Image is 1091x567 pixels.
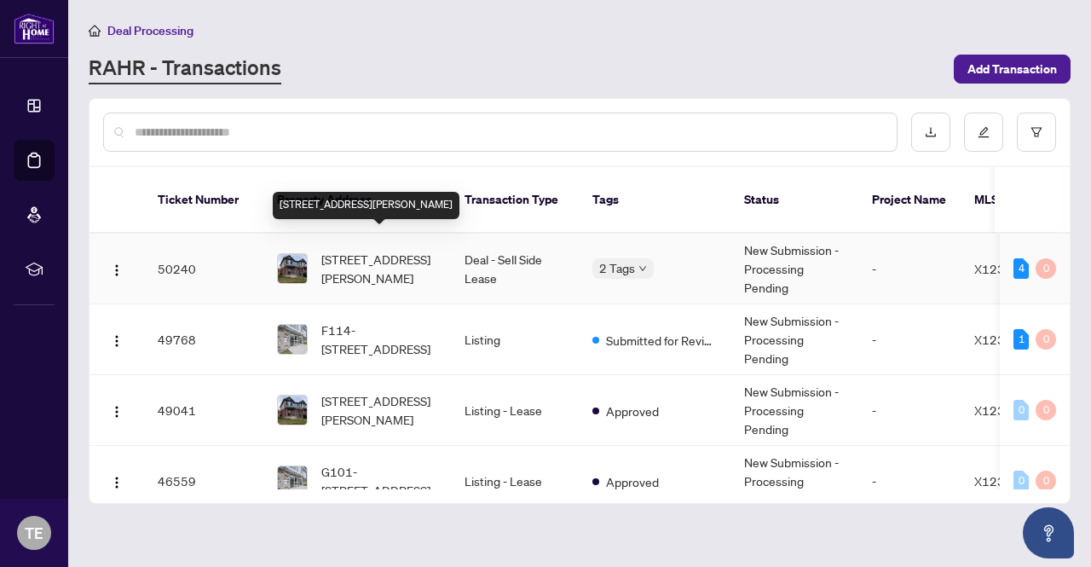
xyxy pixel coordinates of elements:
button: download [911,113,950,152]
td: Listing [451,304,579,375]
span: F114-[STREET_ADDRESS] [321,321,437,358]
div: 1 [1013,329,1029,350]
span: X12310529 [974,473,1043,489]
span: filter [1030,126,1042,138]
td: 49041 [144,375,263,446]
img: thumbnail-img [278,325,307,354]
img: Logo [110,476,124,489]
td: New Submission - Processing Pending [730,234,858,304]
td: New Submission - Processing Pending [730,375,858,446]
td: - [858,304,961,375]
td: 50240 [144,234,263,304]
button: edit [964,113,1003,152]
button: Logo [103,326,130,353]
td: New Submission - Processing Pending [730,304,858,375]
span: edit [978,126,990,138]
span: TE [25,521,43,545]
th: Tags [579,167,730,234]
span: X12353968 [974,332,1043,347]
a: RAHR - Transactions [89,54,281,84]
img: logo [14,13,55,44]
span: down [638,264,647,273]
button: Logo [103,467,130,495]
div: 0 [1036,400,1056,420]
img: Logo [110,263,124,277]
td: New Submission - Processing Pending [730,446,858,517]
span: [STREET_ADDRESS][PERSON_NAME] [321,250,437,287]
td: Deal - Sell Side Lease [451,234,579,304]
div: 0 [1013,400,1029,420]
button: filter [1017,113,1056,152]
th: Project Name [858,167,961,234]
div: 0 [1036,471,1056,491]
td: Listing - Lease [451,375,579,446]
td: - [858,446,961,517]
th: Ticket Number [144,167,263,234]
td: 49768 [144,304,263,375]
span: X12338612 [974,261,1043,276]
button: Open asap [1023,507,1074,558]
button: Add Transaction [954,55,1071,84]
span: Approved [606,402,659,420]
div: [STREET_ADDRESS][PERSON_NAME] [273,192,459,219]
span: Deal Processing [107,23,193,38]
span: G101-[STREET_ADDRESS] [321,462,437,500]
th: MLS # [961,167,1063,234]
span: Approved [606,472,659,491]
span: Submitted for Review [606,331,717,350]
span: download [925,126,937,138]
td: Listing - Lease [451,446,579,517]
div: 0 [1013,471,1029,491]
span: X12338612 [974,402,1043,418]
div: 0 [1036,329,1056,350]
img: thumbnail-img [278,396,307,425]
span: [STREET_ADDRESS][PERSON_NAME] [321,391,437,429]
td: - [858,375,961,446]
button: Logo [103,255,130,282]
span: Add Transaction [967,55,1057,83]
th: Status [730,167,858,234]
button: Logo [103,396,130,424]
span: 2 Tags [599,258,635,278]
td: - [858,234,961,304]
th: Property Address [263,167,451,234]
div: 0 [1036,258,1056,279]
th: Transaction Type [451,167,579,234]
img: Logo [110,334,124,348]
div: 4 [1013,258,1029,279]
span: home [89,25,101,37]
img: thumbnail-img [278,466,307,495]
img: thumbnail-img [278,254,307,283]
td: 46559 [144,446,263,517]
img: Logo [110,405,124,419]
